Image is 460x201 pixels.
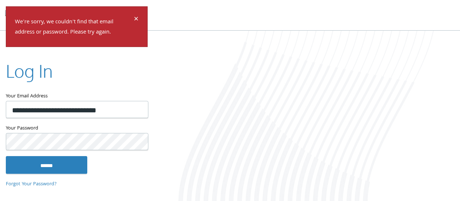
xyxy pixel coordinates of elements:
label: Your Password [6,124,148,133]
p: We're sorry, we couldn't find that email address or password. Please try again. [15,17,133,38]
button: Dismiss alert [134,15,139,24]
h2: Log In [6,59,53,83]
span: × [134,12,139,27]
a: Forgot Your Password? [6,180,57,188]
